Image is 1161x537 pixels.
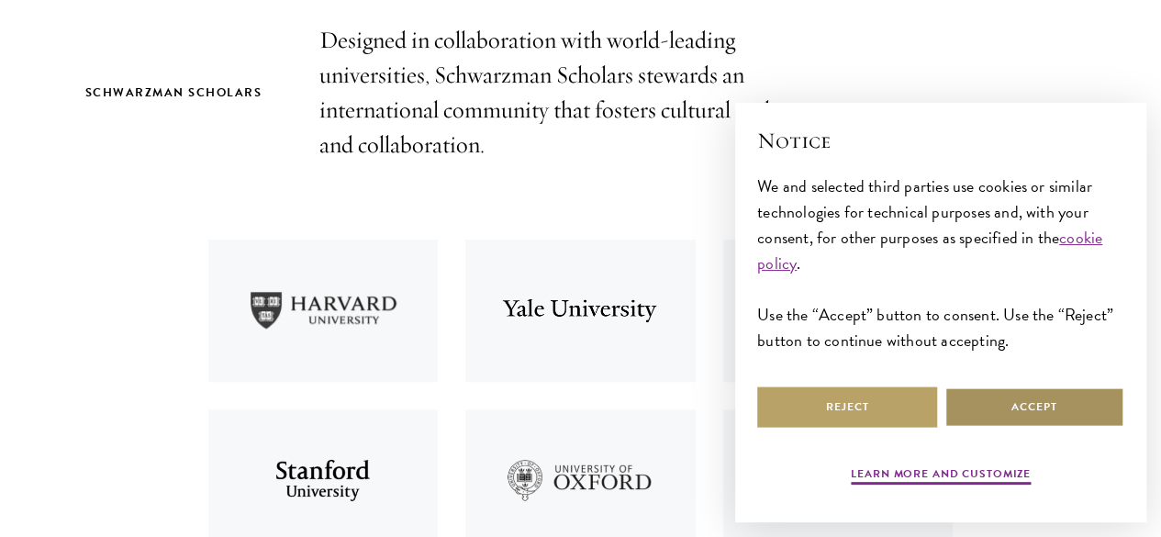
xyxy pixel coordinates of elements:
a: cookie policy [757,225,1102,275]
button: Learn more and customize [851,465,1031,487]
button: Accept [944,386,1124,428]
p: Designed in collaboration with world-leading universities, Schwarzman Scholars stewards an intern... [319,23,843,162]
h2: Notice [757,125,1124,156]
h2: Schwarzman Scholars [85,83,283,103]
button: Reject [757,386,937,428]
div: We and selected third parties use cookies or similar technologies for technical purposes and, wit... [757,173,1124,354]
